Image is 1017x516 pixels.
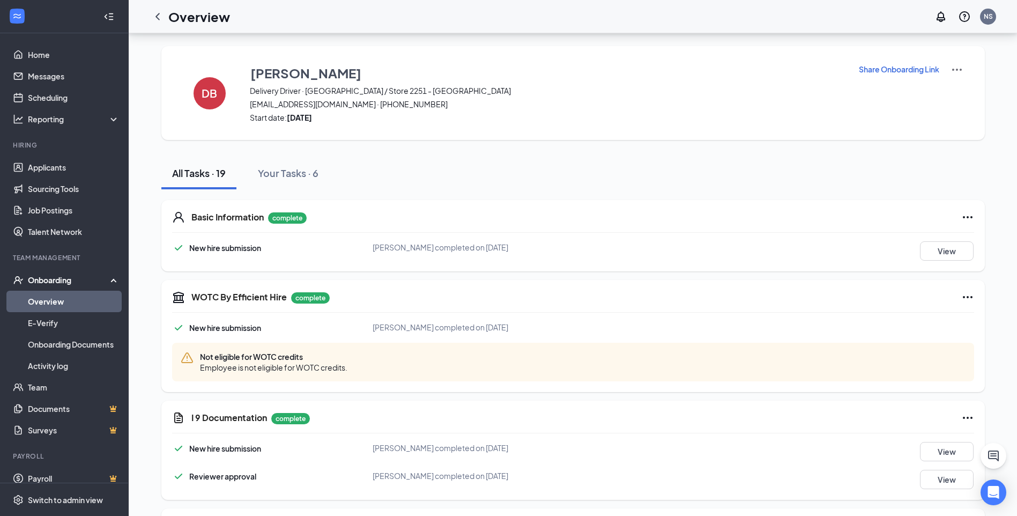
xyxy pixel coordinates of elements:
[28,221,120,242] a: Talent Network
[250,112,845,123] span: Start date:
[28,114,120,124] div: Reporting
[28,495,103,505] div: Switch to admin view
[961,411,974,424] svg: Ellipses
[28,157,120,178] a: Applicants
[28,419,120,441] a: SurveysCrown
[172,343,974,381] div: Not eligible for WOTC credits
[172,241,185,254] svg: Checkmark
[28,355,120,377] a: Activity log
[202,90,217,97] h4: DB
[172,411,185,424] svg: CustomFormIcon
[258,166,318,180] div: Your Tasks · 6
[13,253,117,262] div: Team Management
[859,64,939,75] p: Share Onboarding Link
[250,99,845,109] span: [EMAIL_ADDRESS][DOMAIN_NAME] · [PHONE_NUMBER]
[12,11,23,21] svg: WorkstreamLogo
[951,63,963,76] img: More Actions
[28,398,120,419] a: DocumentsCrown
[181,351,194,364] svg: Warning
[250,64,361,82] h3: [PERSON_NAME]
[28,178,120,200] a: Sourcing Tools
[981,443,1006,469] button: ChatActive
[191,412,267,424] h5: I 9 Documentation
[172,166,226,180] div: All Tasks · 19
[172,442,185,455] svg: Checkmark
[373,443,508,453] span: [PERSON_NAME] completed on [DATE]
[28,65,120,87] a: Messages
[191,291,287,303] h5: WOTC By Efficient Hire
[28,291,120,312] a: Overview
[920,241,974,261] button: View
[168,8,230,26] h1: Overview
[28,200,120,221] a: Job Postings
[13,141,117,150] div: Hiring
[189,323,261,333] span: New hire submission
[200,351,347,362] span: Not eligible for WOTC credits
[961,291,974,304] svg: Ellipses
[183,63,236,123] button: DB
[250,85,845,96] span: Delivery Driver · [GEOGRAPHIC_DATA] / Store 2251 - [GEOGRAPHIC_DATA]
[172,211,185,224] svg: User
[250,63,845,83] button: [PERSON_NAME]
[28,377,120,398] a: Team
[268,212,307,224] p: complete
[172,470,185,483] svg: Checkmark
[987,449,1000,462] svg: ChatActive
[984,12,993,21] div: NS
[28,312,120,334] a: E-Verify
[172,291,185,304] svg: Government
[373,471,508,481] span: [PERSON_NAME] completed on [DATE]
[373,322,508,332] span: [PERSON_NAME] completed on [DATE]
[958,10,971,23] svg: QuestionInfo
[291,292,330,304] p: complete
[961,211,974,224] svg: Ellipses
[13,495,24,505] svg: Settings
[189,444,261,453] span: New hire submission
[373,242,508,252] span: [PERSON_NAME] completed on [DATE]
[151,10,164,23] svg: ChevronLeft
[189,471,256,481] span: Reviewer approval
[28,87,120,108] a: Scheduling
[172,321,185,334] svg: Checkmark
[103,11,114,22] svg: Collapse
[920,442,974,461] button: View
[28,275,110,285] div: Onboarding
[13,452,117,461] div: Payroll
[920,470,974,489] button: View
[13,275,24,285] svg: UserCheck
[28,334,120,355] a: Onboarding Documents
[287,113,312,122] strong: [DATE]
[13,114,24,124] svg: Analysis
[858,63,940,75] button: Share Onboarding Link
[191,211,264,223] h5: Basic Information
[189,243,261,253] span: New hire submission
[271,413,310,424] p: complete
[934,10,947,23] svg: Notifications
[981,480,1006,505] div: Open Intercom Messenger
[28,44,120,65] a: Home
[28,468,120,489] a: PayrollCrown
[200,362,347,373] span: Employee is not eligible for WOTC credits.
